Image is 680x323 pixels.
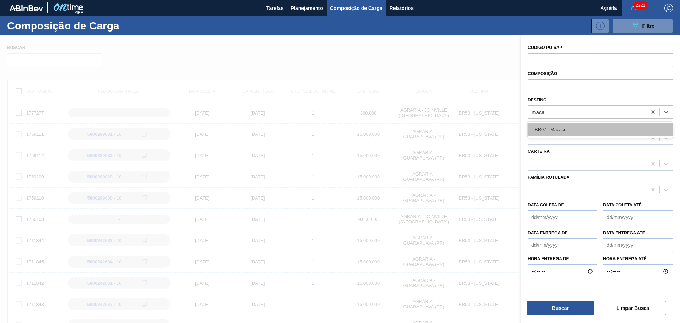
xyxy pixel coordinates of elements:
[528,149,550,154] label: Carteira
[528,123,673,136] div: BR07 - Macacu
[528,175,569,180] label: Família Rotulada
[528,230,568,235] label: Data entrega de
[528,202,564,207] label: Data coleta de
[390,4,414,12] span: Relatórios
[528,210,597,224] input: dd/mm/yyyy
[603,202,641,207] label: Data coleta até
[664,4,673,12] img: Logout
[528,71,557,76] label: Composição
[528,98,546,102] label: Destino
[622,3,645,13] button: Notificações
[330,4,382,12] span: Composição de Carga
[603,254,673,264] label: Hora entrega até
[600,301,667,315] button: Limpar Busca
[528,254,597,264] label: Hora entrega de
[7,22,124,30] h1: Composição de Carga
[266,4,284,12] span: Tarefas
[603,230,645,235] label: Data entrega até
[291,4,323,12] span: Planejamento
[603,210,673,224] input: dd/mm/yyyy
[603,238,673,252] input: dd/mm/yyyy
[528,238,597,252] input: dd/mm/yyyy
[634,1,647,9] span: 2221
[642,23,655,29] span: Filtro
[588,19,609,33] div: Nova Composição
[527,301,594,315] button: Buscar
[613,19,673,33] button: Filtro
[528,45,562,50] label: Código PO SAP
[9,5,43,11] img: TNhmsLtSVTkK8tSr43FrP2fwEKptu5GPRR3wAAAABJRU5ErkJggg==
